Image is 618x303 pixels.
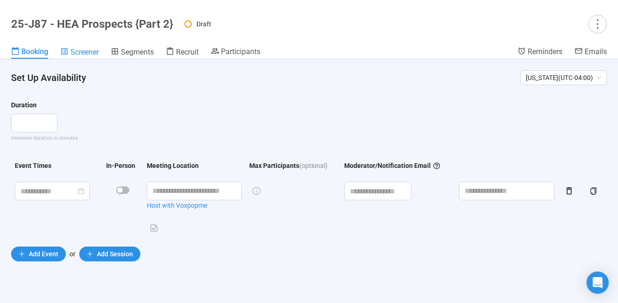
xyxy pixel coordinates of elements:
[574,47,607,58] a: Emails
[11,71,513,84] h4: Set Up Availability
[11,100,37,110] div: Duration
[29,249,58,259] span: Add Event
[121,48,154,56] span: Segments
[21,47,48,56] span: Booking
[299,161,328,171] span: (optional)
[97,249,133,259] span: Add Session
[111,47,154,59] a: Segments
[11,247,607,261] div: or
[147,161,199,171] div: Meeting Location
[586,184,601,198] button: copy
[585,47,607,56] span: Emails
[166,47,199,59] a: Recruit
[11,18,173,31] h1: 25-J87 - HEA Prospects {Part 2}
[60,47,99,59] a: Screener
[176,48,199,56] span: Recruit
[11,247,66,261] button: plusAdd Event
[196,20,211,28] span: Draft
[344,161,441,171] div: Moderator/Notification Email
[19,251,25,257] span: plus
[70,48,99,56] span: Screener
[11,47,48,59] a: Booking
[211,47,260,58] a: Participants
[249,161,299,171] div: Max Participants
[526,71,601,85] span: [US_STATE] ( UTC-04:00 )
[106,161,135,171] div: In-Person
[591,18,604,30] span: more
[221,47,260,56] span: Participants
[517,47,562,58] a: Reminders
[590,187,597,195] span: copy
[87,251,93,257] span: plus
[528,47,562,56] span: Reminders
[79,247,140,261] button: plusAdd Session
[586,272,609,294] div: Open Intercom Messenger
[147,200,242,210] a: Host with Voxpopme
[588,15,607,33] button: more
[15,161,51,171] div: Event Times
[11,134,607,142] div: Interview duration in minutes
